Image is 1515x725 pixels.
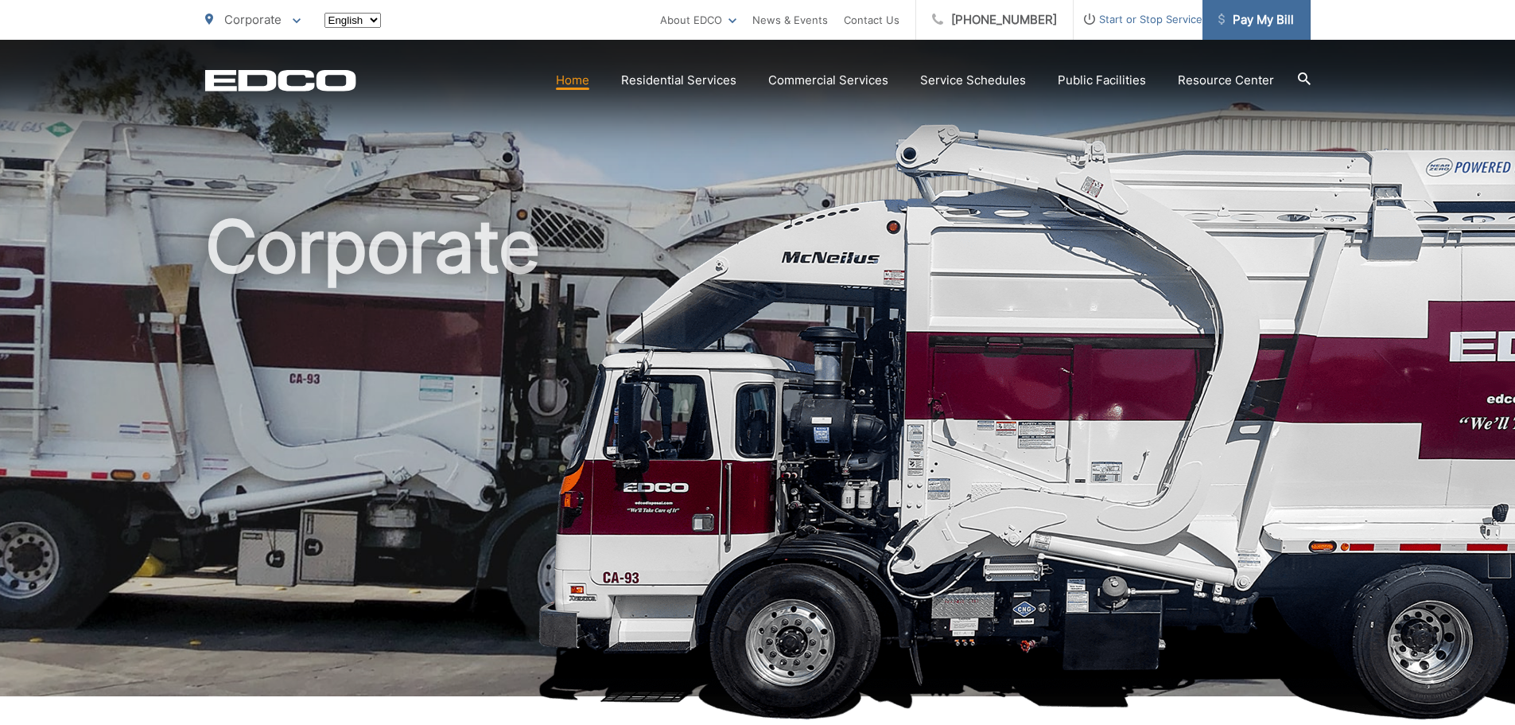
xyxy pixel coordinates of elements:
a: Home [556,71,589,90]
a: Resource Center [1178,71,1274,90]
a: Commercial Services [768,71,888,90]
span: Corporate [224,12,282,27]
h1: Corporate [205,207,1311,711]
a: EDCD logo. Return to the homepage. [205,69,356,92]
a: About EDCO [660,10,736,29]
a: News & Events [752,10,828,29]
a: Residential Services [621,71,736,90]
select: Select a language [324,13,381,28]
a: Public Facilities [1058,71,1146,90]
a: Service Schedules [920,71,1026,90]
span: Pay My Bill [1218,10,1294,29]
a: Contact Us [844,10,899,29]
